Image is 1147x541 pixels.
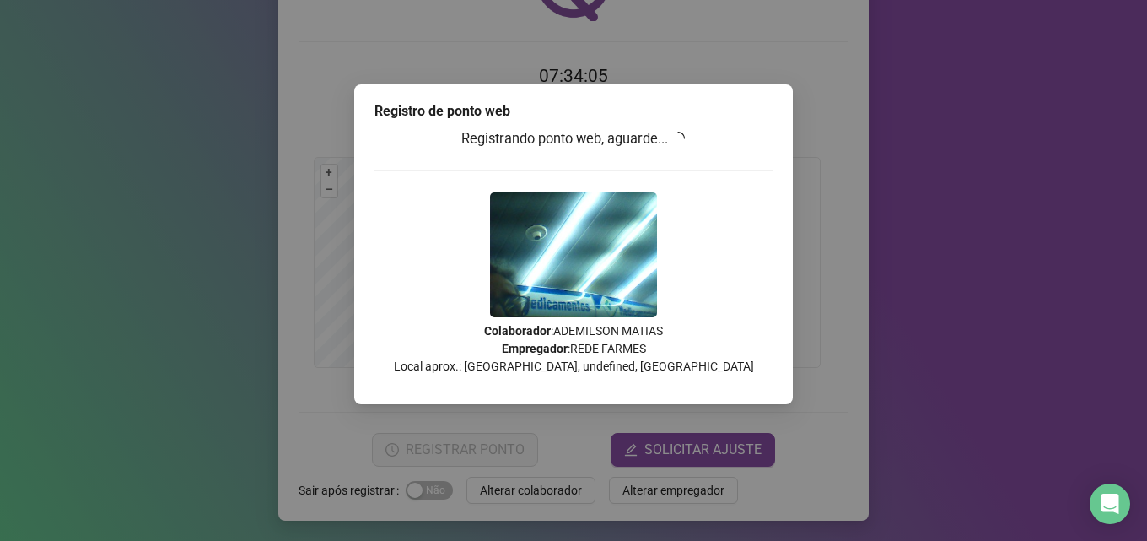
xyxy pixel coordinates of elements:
strong: Colaborador [484,324,551,338]
img: 2Q== [490,192,657,317]
h3: Registrando ponto web, aguarde... [374,128,773,150]
div: Open Intercom Messenger [1090,484,1130,524]
strong: Empregador [502,342,568,355]
div: Registro de ponto web [374,101,773,122]
p: : ADEMILSON MATIAS : REDE FARMES Local aprox.: [GEOGRAPHIC_DATA], undefined, [GEOGRAPHIC_DATA] [374,322,773,376]
span: loading [671,132,685,145]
